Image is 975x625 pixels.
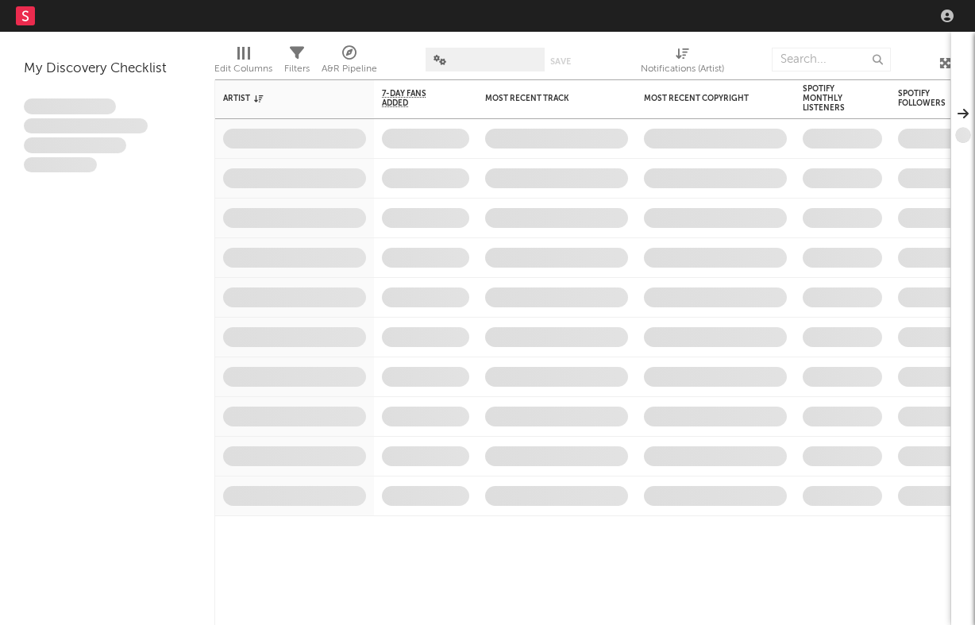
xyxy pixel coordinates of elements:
div: A&R Pipeline [322,40,377,86]
span: Integer aliquet in purus et [24,118,148,134]
input: Search... [772,48,891,71]
div: Notifications (Artist) [641,60,724,79]
span: Aliquam viverra [24,157,97,173]
div: Edit Columns [214,40,272,86]
div: Spotify Monthly Listeners [803,84,858,113]
span: 7-Day Fans Added [382,89,445,108]
div: Filters [284,40,310,86]
div: Filters [284,60,310,79]
div: Spotify Followers [898,89,954,108]
span: Praesent ac interdum [24,137,126,153]
button: Save [550,57,571,66]
div: Notifications (Artist) [641,40,724,86]
div: A&R Pipeline [322,60,377,79]
div: Artist [223,94,342,103]
div: Most Recent Copyright [644,94,763,103]
span: Lorem ipsum dolor [24,98,116,114]
div: Edit Columns [214,60,272,79]
div: Most Recent Track [485,94,604,103]
div: My Discovery Checklist [24,60,191,79]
